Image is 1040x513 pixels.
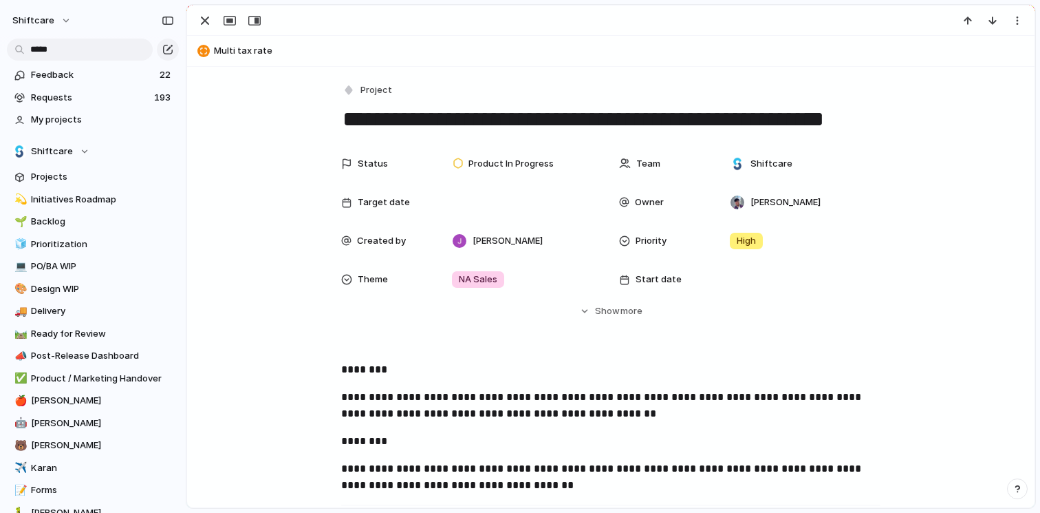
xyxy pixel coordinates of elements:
[7,141,179,162] button: Shiftcare
[31,483,174,497] span: Forms
[31,417,174,430] span: [PERSON_NAME]
[7,413,179,434] a: 🤖[PERSON_NAME]
[7,480,179,501] a: 📝Forms
[154,91,173,105] span: 193
[31,372,174,386] span: Product / Marketing Handover
[31,327,174,341] span: Ready for Review
[7,301,179,322] a: 🚚Delivery
[14,460,24,476] div: ✈️
[468,157,554,171] span: Product In Progress
[14,259,24,275] div: 💻
[12,304,26,318] button: 🚚
[12,417,26,430] button: 🤖
[341,299,880,324] button: Showmore
[14,393,24,409] div: 🍎
[7,256,179,277] a: 💻PO/BA WIP
[12,439,26,452] button: 🐻
[12,215,26,229] button: 🌱
[737,234,756,248] span: High
[31,461,174,475] span: Karan
[31,349,174,363] span: Post-Release Dashboard
[31,68,155,82] span: Feedback
[12,483,26,497] button: 📝
[14,304,24,320] div: 🚚
[14,214,24,230] div: 🌱
[12,327,26,341] button: 🛤️
[160,68,173,82] span: 22
[358,196,410,209] span: Target date
[12,14,54,28] span: shiftcare
[31,260,174,273] span: PO/BA WIP
[473,234,543,248] span: [PERSON_NAME]
[636,234,667,248] span: Priority
[14,370,24,386] div: ✅
[12,238,26,251] button: 🧊
[635,196,664,209] span: Owner
[14,281,24,297] div: 🎨
[12,349,26,363] button: 📣
[358,273,388,286] span: Theme
[12,282,26,296] button: 🎨
[214,44,1028,58] span: Multi tax rate
[6,10,78,32] button: shiftcare
[14,483,24,499] div: 📝
[31,193,174,207] span: Initiatives Roadmap
[595,304,620,318] span: Show
[7,324,179,344] a: 🛤️Ready for Review
[7,234,179,255] a: 🧊Prioritization
[12,193,26,207] button: 💫
[12,461,26,475] button: ✈️
[7,87,179,108] a: Requests193
[358,157,388,171] span: Status
[31,170,174,184] span: Projects
[7,458,179,479] div: ✈️Karan
[7,279,179,300] a: 🎨Design WIP
[12,260,26,273] button: 💻
[750,157,792,171] span: Shiftcare
[7,211,179,232] a: 🌱Backlog
[14,326,24,342] div: 🛤️
[14,438,24,454] div: 🐻
[7,189,179,210] a: 💫Initiatives Roadmap
[459,273,497,286] span: NA Sales
[340,81,396,101] button: Project
[7,346,179,366] a: 📣Post-Release Dashboard
[14,415,24,431] div: 🤖
[31,145,73,158] span: Shiftcare
[360,83,392,97] span: Project
[31,282,174,296] span: Design WIP
[750,196,821,209] span: [PERSON_NAME]
[636,273,682,286] span: Start date
[193,40,1028,62] button: Multi tax rate
[7,390,179,411] a: 🍎[PERSON_NAME]
[620,304,642,318] span: more
[31,215,174,229] span: Backlog
[31,113,174,127] span: My projects
[14,236,24,252] div: 🧊
[7,435,179,456] a: 🐻[PERSON_NAME]
[31,238,174,251] span: Prioritization
[12,394,26,408] button: 🍎
[14,191,24,207] div: 💫
[7,65,179,85] a: Feedback22
[12,372,26,386] button: ✅
[31,304,174,318] span: Delivery
[357,234,406,248] span: Created by
[7,109,179,130] a: My projects
[31,91,150,105] span: Requests
[7,368,179,389] a: ✅Product / Marketing Handover
[14,348,24,364] div: 📣
[636,157,660,171] span: Team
